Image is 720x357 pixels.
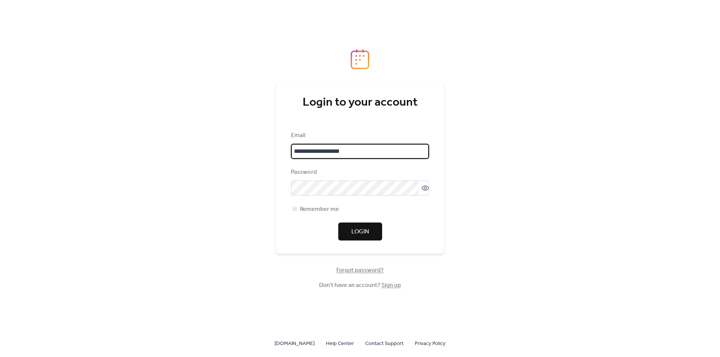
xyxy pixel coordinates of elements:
[300,205,339,214] span: Remember me
[274,339,315,348] a: [DOMAIN_NAME]
[365,339,403,348] span: Contact Support
[326,339,354,348] span: Help Center
[336,266,384,275] span: Forgot password?
[351,227,369,236] span: Login
[291,131,427,140] div: Email
[415,339,445,348] a: Privacy Policy
[336,268,384,272] a: Forgot password?
[274,339,315,348] span: [DOMAIN_NAME]
[291,168,427,177] div: Password
[351,49,369,69] img: logo
[365,339,403,348] a: Contact Support
[415,339,445,348] span: Privacy Policy
[381,279,401,291] a: Sign up
[319,281,401,290] span: Don't have an account?
[338,223,382,240] button: Login
[326,339,354,348] a: Help Center
[291,95,429,110] div: Login to your account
